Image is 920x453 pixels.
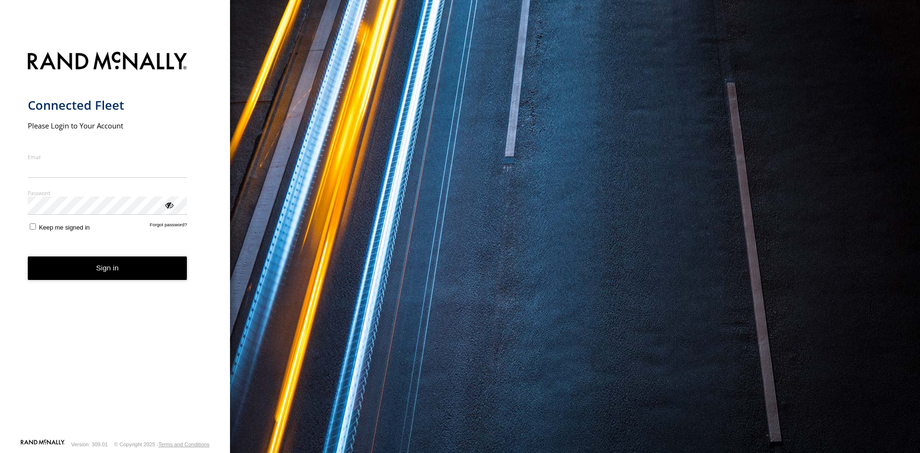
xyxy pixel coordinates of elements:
div: Version: 309.01 [71,441,108,447]
input: Keep me signed in [30,223,36,230]
span: Keep me signed in [39,224,90,231]
div: ViewPassword [164,200,173,209]
h2: Please Login to Your Account [28,121,187,130]
h1: Connected Fleet [28,97,187,113]
img: Rand McNally [28,50,187,74]
div: © Copyright 2025 - [114,441,209,447]
a: Visit our Website [21,440,65,449]
form: main [28,46,203,439]
a: Terms and Conditions [159,441,209,447]
label: Password [28,189,187,197]
button: Sign in [28,256,187,280]
label: Email [28,153,187,161]
a: Forgot password? [150,222,187,231]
